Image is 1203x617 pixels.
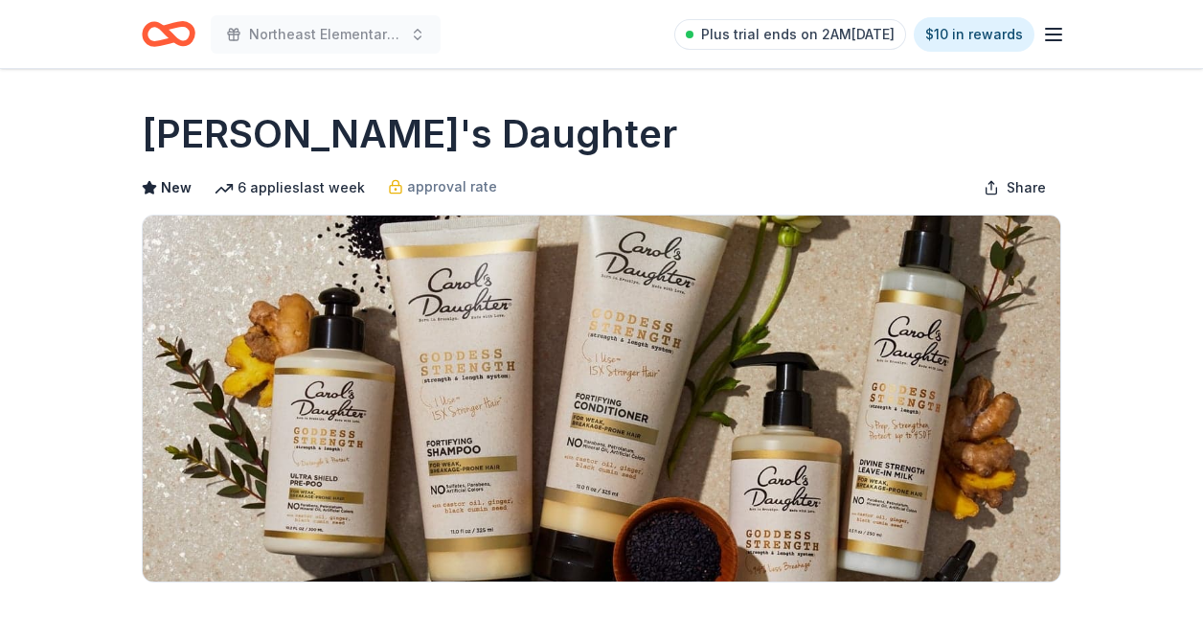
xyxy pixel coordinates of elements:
span: approval rate [407,175,497,198]
a: $10 in rewards [914,17,1034,52]
span: Plus trial ends on 2AM[DATE] [701,23,895,46]
span: Share [1007,176,1046,199]
a: approval rate [388,175,497,198]
img: Image for Carol's Daughter [143,216,1060,582]
button: Share [968,169,1061,207]
a: Home [142,11,195,57]
span: Northeast Elementary School Fall Festival [249,23,402,46]
div: 6 applies last week [215,176,365,199]
button: Northeast Elementary School Fall Festival [211,15,441,54]
span: New [161,176,192,199]
h1: [PERSON_NAME]'s Daughter [142,107,677,161]
a: Plus trial ends on 2AM[DATE] [674,19,906,50]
